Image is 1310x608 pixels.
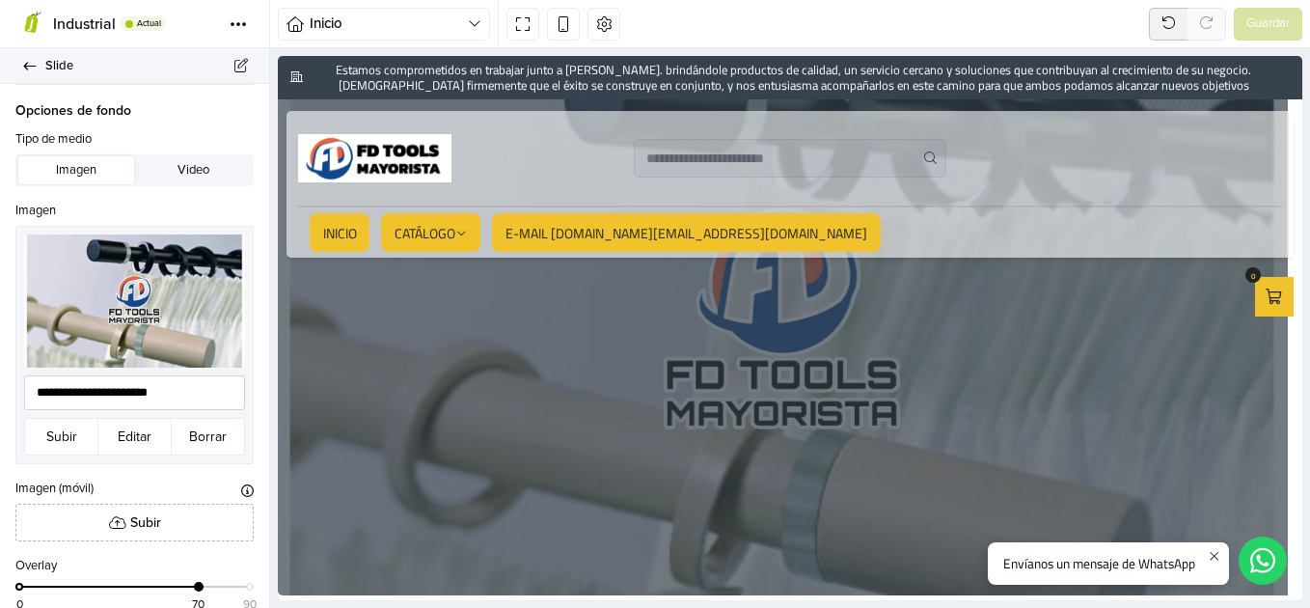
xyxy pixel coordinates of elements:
[977,221,1016,261] button: Abrir carro
[45,52,246,79] span: Slide
[15,504,254,541] button: Subir
[636,83,669,122] button: Buscar
[24,418,98,456] button: Subir
[1234,8,1302,41] button: Guardar
[33,7,998,38] div: Estamos comprometidos en trabajar junto a [PERSON_NAME]. brindándole productos de calidad, un ser...
[15,480,94,499] label: Imagen (móvil)
[103,157,203,196] a: Catálogo
[15,130,92,150] label: Tipo de medio
[137,19,161,28] span: Actual
[24,235,245,367] img: 15D98966-0411-4F13-AE74-32F(...)
[15,84,254,121] span: Opciones de fondo
[97,418,172,456] button: Editar
[214,157,602,196] a: e-mail [DOMAIN_NAME][EMAIL_ADDRESS][DOMAIN_NAME]
[15,202,56,221] label: Imagen
[171,418,245,456] button: Borrar
[20,78,174,126] img: FD TOOLS Mayorista
[968,211,983,227] div: 0
[278,8,490,41] button: Inicio
[18,156,134,183] button: Imagen
[130,512,161,533] span: Subir
[1246,14,1290,34] span: Guardar
[15,557,57,576] label: Overlay
[53,14,116,34] span: Industrial
[32,157,92,196] a: Inicio
[310,13,468,35] span: Inicio
[710,486,951,529] div: Envíanos un mensaje de WhatsApp
[135,156,251,183] button: Video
